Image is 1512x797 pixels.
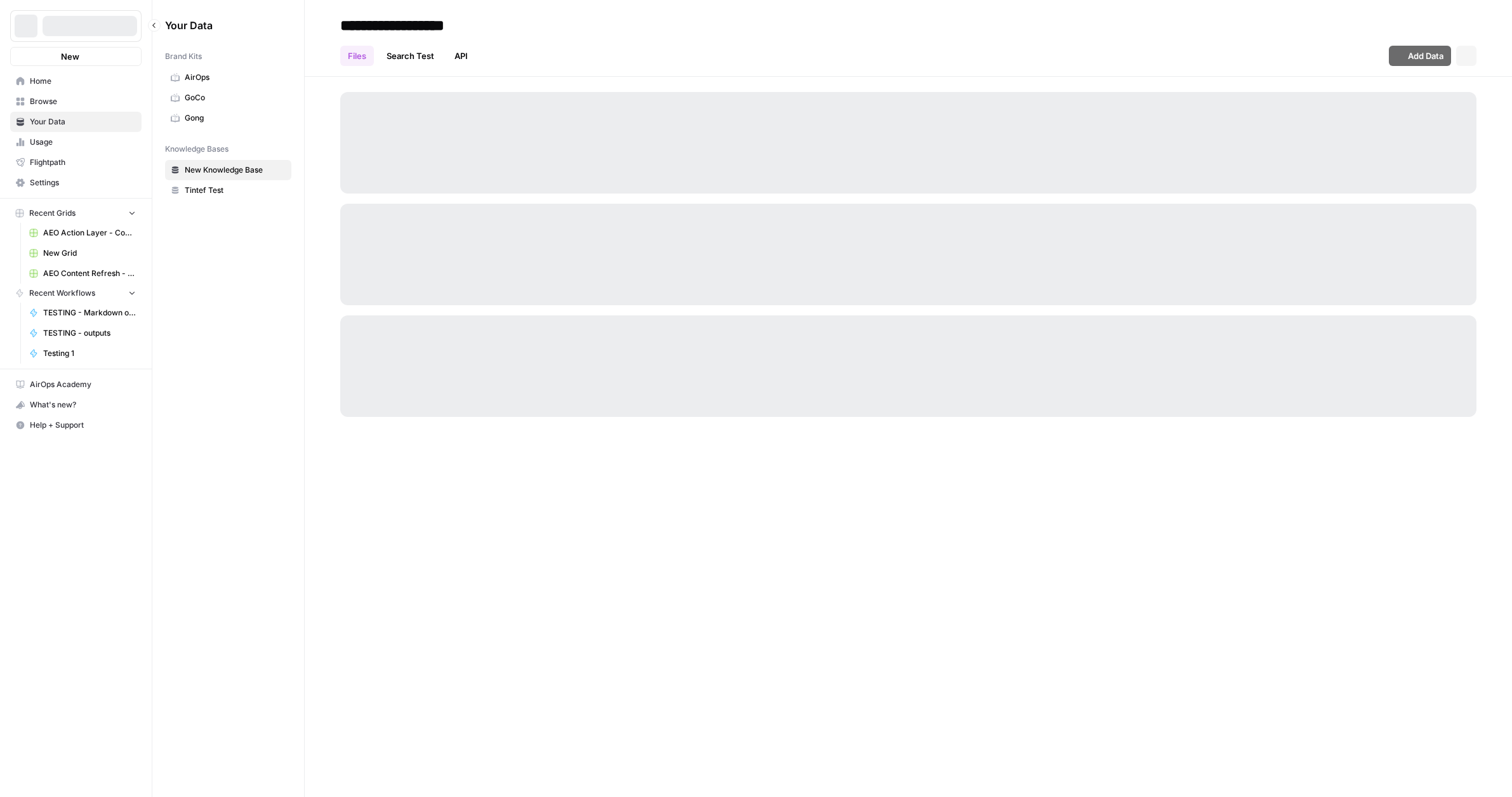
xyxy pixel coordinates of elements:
[10,204,142,223] button: Recent Grids
[10,173,142,193] a: Settings
[30,76,136,87] span: Home
[10,374,142,395] a: AirOps Academy
[30,116,136,128] span: Your Data
[165,67,291,88] a: AirOps
[10,395,142,415] button: What's new?
[30,379,136,390] span: AirOps Academy
[1389,46,1451,66] button: Add Data
[61,50,79,63] span: New
[23,343,142,364] a: Testing 1
[30,136,136,148] span: Usage
[43,307,136,319] span: TESTING - Markdown output
[30,177,136,188] span: Settings
[23,263,142,284] a: AEO Content Refresh - Testing
[10,112,142,132] a: Your Data
[185,112,286,124] span: Gong
[43,348,136,359] span: Testing 1
[185,92,286,103] span: GoCo
[23,303,142,323] a: TESTING - Markdown output
[379,46,442,66] a: Search Test
[43,327,136,339] span: TESTING - outputs
[10,284,142,303] button: Recent Workflows
[43,247,136,259] span: New Grid
[43,268,136,279] span: AEO Content Refresh - Testing
[10,71,142,91] a: Home
[10,152,142,173] a: Flightpath
[30,96,136,107] span: Browse
[165,18,276,33] span: Your Data
[11,395,141,414] div: What's new?
[29,287,95,299] span: Recent Workflows
[43,227,136,239] span: AEO Action Layer - Community
[10,91,142,112] a: Browse
[340,46,374,66] a: Files
[23,323,142,343] a: TESTING - outputs
[10,47,142,66] button: New
[10,415,142,435] button: Help + Support
[23,243,142,263] a: New Grid
[165,180,291,201] a: Tintef Test
[165,143,229,155] span: Knowledge Bases
[165,88,291,108] a: GoCo
[23,223,142,243] a: AEO Action Layer - Community
[185,185,286,196] span: Tintef Test
[29,207,76,219] span: Recent Grids
[30,157,136,168] span: Flightpath
[447,46,475,66] a: API
[165,108,291,128] a: Gong
[30,419,136,431] span: Help + Support
[165,51,202,62] span: Brand Kits
[10,132,142,152] a: Usage
[165,160,291,180] a: New Knowledge Base
[1408,49,1443,62] span: Add Data
[185,164,286,176] span: New Knowledge Base
[185,72,286,83] span: AirOps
